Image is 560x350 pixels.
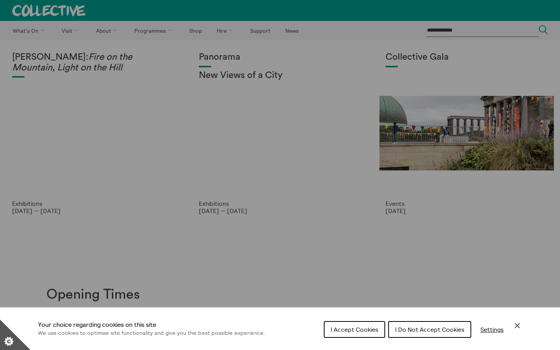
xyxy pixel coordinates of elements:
button: Close Cookie Control [513,321,522,330]
button: I Do Not Accept Cookies [388,321,471,338]
p: We use cookies to optimise site functionality and give you the best possible experience. [38,329,265,337]
span: I Accept Cookies [331,326,378,333]
button: I Accept Cookies [324,321,385,338]
span: Settings [480,326,504,333]
button: Settings [474,322,510,337]
h1: Your choice regarding cookies on this site [38,320,265,329]
span: I Do Not Accept Cookies [395,326,464,333]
